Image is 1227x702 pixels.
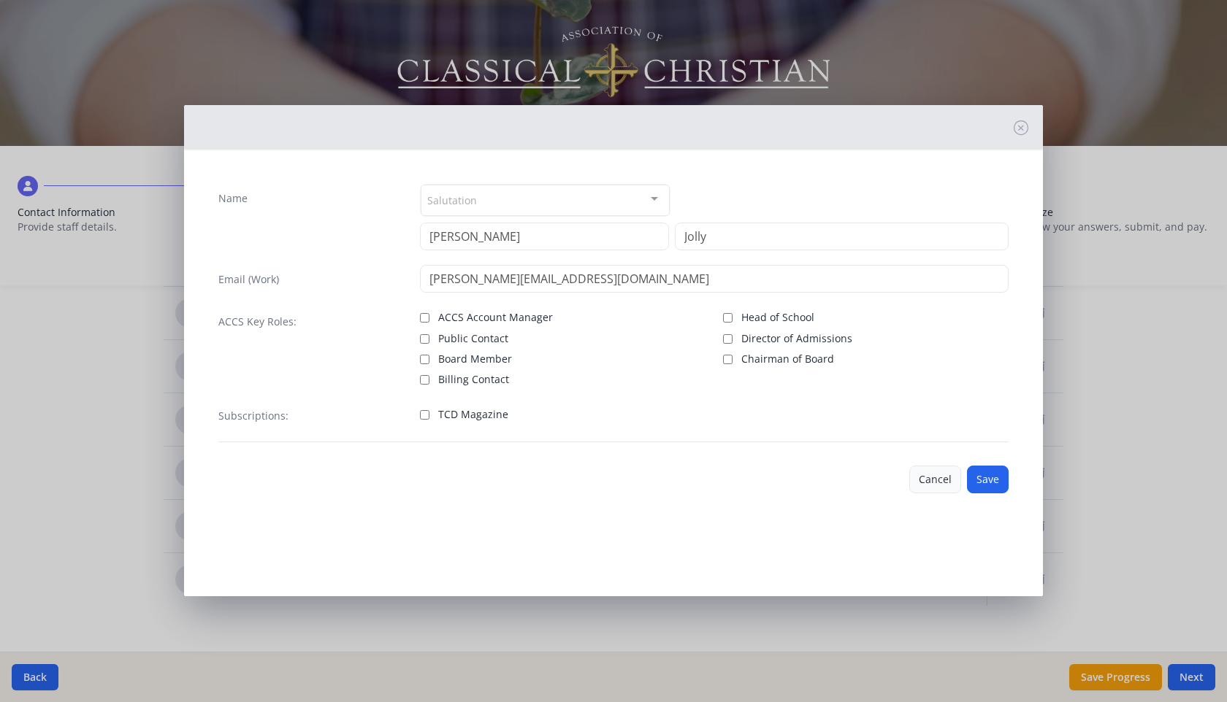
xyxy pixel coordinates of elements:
[723,355,733,364] input: Chairman of Board
[675,223,1009,250] input: Last Name
[420,265,1009,293] input: contact@site.com
[420,223,669,250] input: First Name
[438,372,509,387] span: Billing Contact
[438,310,553,325] span: ACCS Account Manager
[427,191,477,208] span: Salutation
[420,410,429,420] input: TCD Magazine
[420,334,429,344] input: Public Contact
[218,315,297,329] label: ACCS Key Roles:
[909,466,961,493] button: Cancel
[420,375,429,385] input: Billing Contact
[218,409,288,423] label: Subscriptions:
[723,313,733,323] input: Head of School
[420,355,429,364] input: Board Member
[741,352,834,366] span: Chairman of Board
[438,407,508,422] span: TCD Magazine
[741,310,814,325] span: Head of School
[218,272,279,287] label: Email (Work)
[723,334,733,344] input: Director of Admissions
[218,191,248,206] label: Name
[741,331,852,346] span: Director of Admissions
[438,352,512,366] span: Board Member
[438,331,508,346] span: Public Contact
[420,313,429,323] input: ACCS Account Manager
[967,466,1009,493] button: Save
